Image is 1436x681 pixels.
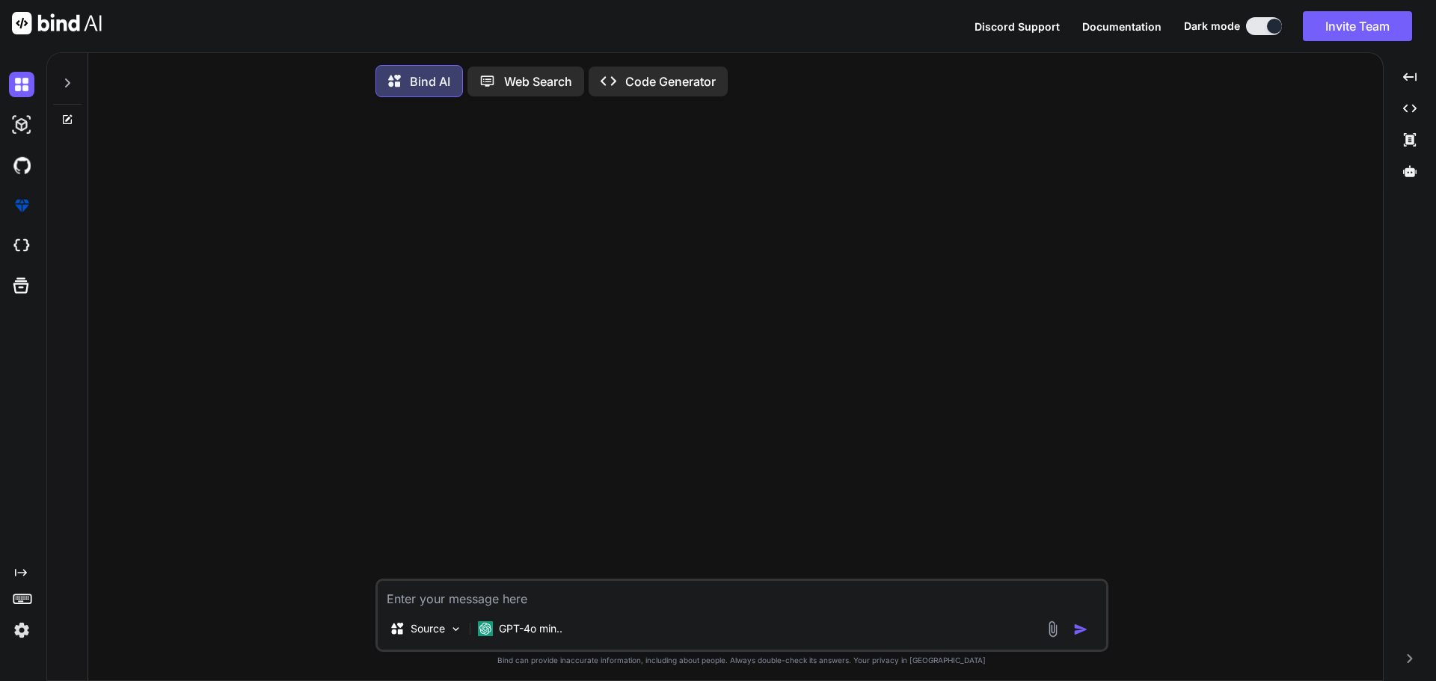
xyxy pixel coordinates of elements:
[1082,19,1162,34] button: Documentation
[9,193,34,218] img: premium
[9,617,34,643] img: settings
[975,20,1060,33] span: Discord Support
[375,655,1108,666] p: Bind can provide inaccurate information, including about people. Always double-check its answers....
[9,72,34,97] img: darkChat
[499,621,562,636] p: GPT-4o min..
[9,152,34,178] img: githubDark
[625,73,716,90] p: Code Generator
[1073,622,1088,637] img: icon
[1082,20,1162,33] span: Documentation
[9,233,34,259] img: cloudideIcon
[478,621,493,636] img: GPT-4o mini
[449,623,462,635] img: Pick Models
[411,621,445,636] p: Source
[9,112,34,138] img: darkAi-studio
[504,73,572,90] p: Web Search
[1303,11,1412,41] button: Invite Team
[1184,19,1240,34] span: Dark mode
[975,19,1060,34] button: Discord Support
[1044,620,1061,638] img: attachment
[12,12,102,34] img: Bind AI
[410,73,450,90] p: Bind AI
